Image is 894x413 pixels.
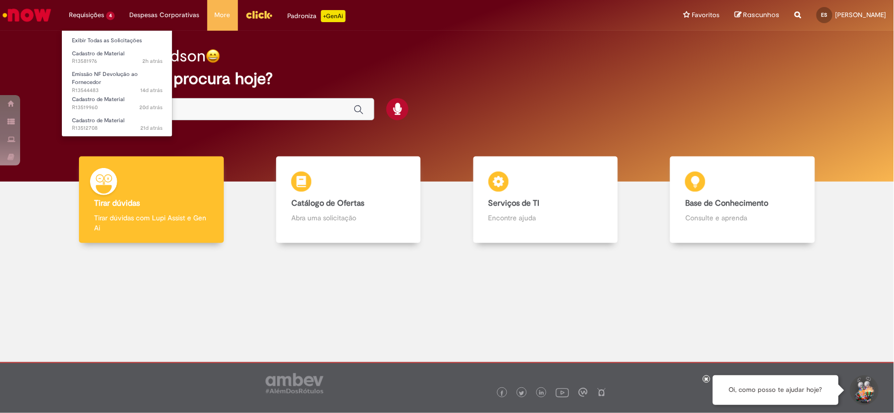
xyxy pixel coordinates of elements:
p: +GenAi [321,10,346,22]
img: logo_footer_ambev_rotulo_gray.png [266,373,323,393]
span: 4 [106,12,115,20]
span: Favoritos [692,10,720,20]
span: R13512708 [72,124,162,132]
span: R13581976 [72,57,162,65]
span: Rascunhos [744,10,780,20]
span: 20d atrás [139,104,162,111]
a: Aberto R13519960 : Cadastro de Material [62,94,173,113]
a: Aberto R13581976 : Cadastro de Material [62,48,173,67]
div: Padroniza [288,10,346,22]
a: Rascunhos [735,11,780,20]
time: 30/09/2025 14:40:21 [142,57,162,65]
span: 14d atrás [140,87,162,94]
div: Oi, como posso te ajudar hoje? [713,375,839,405]
img: ServiceNow [1,5,53,25]
p: Abra uma solicitação [291,213,405,223]
time: 10/09/2025 08:54:14 [140,124,162,132]
span: Cadastro de Material [72,50,124,57]
span: R13544483 [72,87,162,95]
a: Exibir Todas as Solicitações [62,35,173,46]
time: 11/09/2025 09:19:52 [139,104,162,111]
img: logo_footer_linkedin.png [539,390,544,396]
p: Encontre ajuda [489,213,603,223]
span: Despesas Corporativas [130,10,200,20]
span: Emissão NF Devolução ao Fornecedor [72,70,138,86]
img: happy-face.png [206,49,220,63]
a: Aberto R13544483 : Emissão NF Devolução ao Fornecedor [62,69,173,91]
img: logo_footer_workplace.png [579,388,588,397]
span: More [215,10,230,20]
img: logo_footer_naosei.png [597,388,606,397]
img: click_logo_yellow_360x200.png [246,7,273,22]
time: 17/09/2025 15:51:46 [140,87,162,94]
ul: Requisições [61,30,173,137]
p: Tirar dúvidas com Lupi Assist e Gen Ai [94,213,208,233]
img: logo_footer_twitter.png [519,391,524,396]
span: 21d atrás [140,124,162,132]
p: Consulte e aprenda [685,213,799,223]
button: Iniciar Conversa de Suporte [849,375,879,405]
img: logo_footer_facebook.png [500,391,505,396]
b: Catálogo de Ofertas [291,198,364,208]
img: logo_footer_youtube.png [556,386,569,399]
h2: O que você procura hoje? [83,70,811,88]
a: Base de Conhecimento Consulte e aprenda [644,156,841,243]
b: Base de Conhecimento [685,198,768,208]
a: Tirar dúvidas Tirar dúvidas com Lupi Assist e Gen Ai [53,156,250,243]
b: Serviços de TI [489,198,540,208]
span: Requisições [69,10,104,20]
b: Tirar dúvidas [94,198,140,208]
a: Catálogo de Ofertas Abra uma solicitação [250,156,447,243]
span: 2h atrás [142,57,162,65]
a: Aberto R13512708 : Cadastro de Material [62,115,173,134]
span: R13519960 [72,104,162,112]
span: Cadastro de Material [72,117,124,124]
span: Cadastro de Material [72,96,124,103]
span: [PERSON_NAME] [836,11,886,19]
span: ES [822,12,828,18]
a: Serviços de TI Encontre ajuda [447,156,644,243]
